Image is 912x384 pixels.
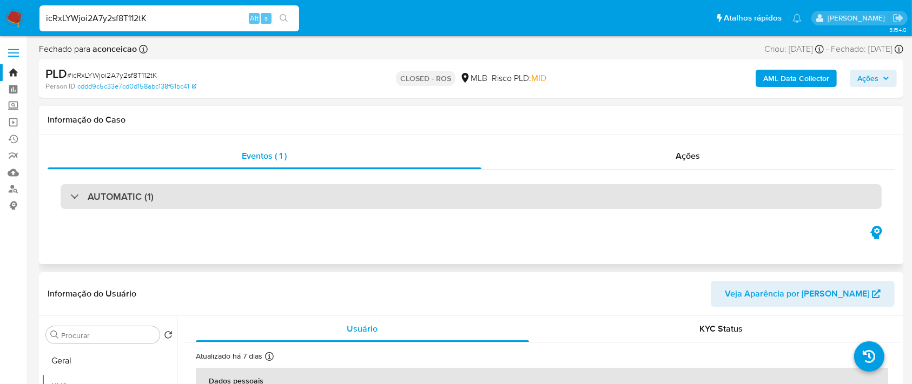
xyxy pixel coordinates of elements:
button: Ações [850,70,897,87]
span: s [265,13,268,23]
button: Procurar [50,331,59,339]
div: Criou: [DATE] [764,43,824,55]
div: Fechado: [DATE] [831,43,903,55]
span: - [826,43,829,55]
button: Retornar ao pedido padrão [164,331,173,342]
span: KYC Status [699,322,743,335]
button: AML Data Collector [756,70,837,87]
p: Atualizado há 7 dias [196,351,262,361]
a: cddd9c5c33e7cd0d158abc138f61bc41 [77,82,196,91]
span: Risco PLD: [492,72,546,84]
p: eduardo.dutra@mercadolivre.com [828,13,889,23]
span: Alt [250,13,259,23]
span: # icRxLYWjoi2A7y2sf8T112tK [67,70,157,80]
p: CLOSED - ROS [396,71,455,86]
b: aconceicao [90,43,137,55]
span: Ações [676,150,700,162]
span: Veja Aparência por [PERSON_NAME] [725,281,869,307]
button: Veja Aparência por [PERSON_NAME] [711,281,895,307]
h3: AUTOMATIC (1) [88,191,154,203]
span: Atalhos rápidos [724,12,782,24]
div: MLB [460,72,487,84]
h1: Informação do Caso [48,114,895,125]
a: Sair [893,12,904,24]
b: AML Data Collector [763,70,829,87]
span: Fechado para [39,43,137,55]
span: Eventos ( 1 ) [242,150,287,162]
button: Geral [42,348,177,374]
a: Notificações [792,14,802,23]
button: search-icon [273,11,295,26]
div: AUTOMATIC (1) [61,184,882,209]
b: PLD [45,65,67,82]
input: Procurar [61,331,155,340]
h1: Informação do Usuário [48,288,136,299]
input: Pesquise usuários ou casos... [39,11,299,25]
b: Person ID [45,82,75,91]
span: Ações [857,70,878,87]
span: MID [531,72,546,84]
span: Usuário [347,322,378,335]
